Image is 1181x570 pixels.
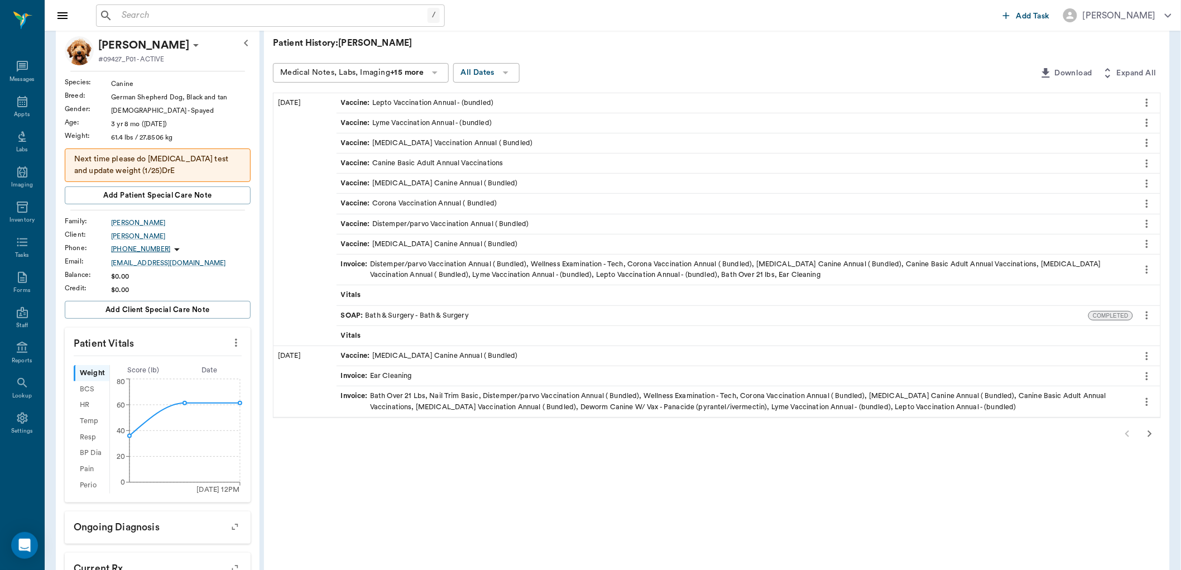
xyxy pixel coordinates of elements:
[9,216,35,224] div: Inventory
[74,397,109,414] div: HR
[1138,194,1156,213] button: more
[1138,133,1156,152] button: more
[341,219,372,229] span: Vaccine :
[65,256,111,266] div: Email :
[117,379,125,385] tspan: 80
[65,131,111,141] div: Weight :
[341,198,497,209] div: Corona Vaccination Annual ( Bundled)
[273,346,337,417] div: [DATE]
[341,259,1129,280] div: Distemper/parvo Vaccination Annual ( Bundled), Wellness Examination - Tech, Corona Vaccination An...
[1083,9,1156,22] div: [PERSON_NAME]
[74,446,109,462] div: BP Dia
[341,178,518,189] div: [MEDICAL_DATA] Canine Annual ( Bundled)
[273,93,337,346] div: [DATE]
[14,111,30,119] div: Appts
[1138,93,1156,112] button: more
[65,301,251,319] button: Add client Special Care Note
[98,54,164,64] p: #09427_P01 - ACTIVE
[74,154,241,177] p: Next time please do [MEDICAL_DATA] test and update weight (1/25)DrE
[110,365,176,376] div: Score ( lb )
[74,365,109,381] div: Weight
[117,428,125,434] tspan: 40
[12,392,32,400] div: Lookup
[111,218,251,228] a: [PERSON_NAME]
[111,79,251,89] div: Canine
[117,401,125,408] tspan: 60
[341,98,494,108] div: Lepto Vaccination Annual - (bundled)
[65,36,94,65] img: Profile Image
[9,75,35,84] div: Messages
[12,357,32,365] div: Reports
[1035,63,1097,84] button: Download
[341,371,370,381] span: Invoice :
[111,119,251,129] div: 3 yr 8 mo ([DATE])
[341,138,533,149] div: [MEDICAL_DATA] Vaccination Annual ( Bundled)
[16,322,28,330] div: Staff
[341,198,372,209] span: Vaccine :
[196,486,239,493] tspan: [DATE] 12PM
[341,391,1129,412] div: Bath Over 21 Lbs, Nail Trim Basic, Distemper/parvo Vaccination Annual ( Bundled), Wellness Examin...
[341,259,370,280] span: Invoice :
[227,333,245,352] button: more
[341,310,469,321] div: Bath & Surgery - Bath & Surgery
[103,189,212,202] span: Add patient Special Care Note
[1138,234,1156,253] button: more
[65,117,111,127] div: Age :
[74,413,109,429] div: Temp
[341,98,372,108] span: Vaccine :
[111,285,251,295] div: $0.00
[13,286,30,295] div: Forms
[111,231,251,241] a: [PERSON_NAME]
[341,158,372,169] span: Vaccine :
[1138,347,1156,366] button: more
[273,36,608,50] p: Patient History: [PERSON_NAME]
[341,391,370,412] span: Invoice :
[111,132,251,142] div: 61.4 lbs / 27.8506 kg
[341,310,366,321] span: SOAP :
[111,271,251,281] div: $0.00
[1138,113,1156,132] button: more
[74,461,109,477] div: Pain
[65,77,111,87] div: Species :
[1138,392,1156,411] button: more
[1138,367,1156,386] button: more
[16,146,28,154] div: Labs
[1089,312,1132,320] span: COMPLETED
[341,118,372,128] span: Vaccine :
[111,245,170,254] p: [PHONE_NUMBER]
[341,290,363,300] span: Vitals
[390,69,424,76] b: +15 more
[341,371,412,381] div: Ear Cleaning
[341,239,372,250] span: Vaccine :
[1097,63,1161,84] button: Expand All
[341,178,372,189] span: Vaccine :
[65,283,111,293] div: Credit :
[428,8,440,23] div: /
[65,186,251,204] button: Add patient Special Care Note
[117,453,125,460] tspan: 20
[1138,154,1156,173] button: more
[65,511,251,539] p: Ongoing diagnosis
[341,239,518,250] div: [MEDICAL_DATA] Canine Annual ( Bundled)
[98,36,189,54] div: Sasha Perella
[111,258,251,268] a: [EMAIL_ADDRESS][DOMAIN_NAME]
[51,4,74,27] button: Close drawer
[65,270,111,280] div: Balance :
[111,106,251,116] div: [DEMOGRAPHIC_DATA] - Spayed
[1054,5,1180,26] button: [PERSON_NAME]
[117,8,428,23] input: Search
[453,63,520,83] button: All Dates
[11,532,38,559] div: Open Intercom Messenger
[176,365,243,376] div: Date
[65,104,111,114] div: Gender :
[1138,174,1156,193] button: more
[341,138,372,149] span: Vaccine :
[121,479,125,486] tspan: 0
[11,427,33,435] div: Settings
[65,216,111,226] div: Family :
[65,243,111,253] div: Phone :
[280,66,424,80] div: Medical Notes, Labs, Imaging
[341,158,503,169] div: Canine Basic Adult Annual Vaccinations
